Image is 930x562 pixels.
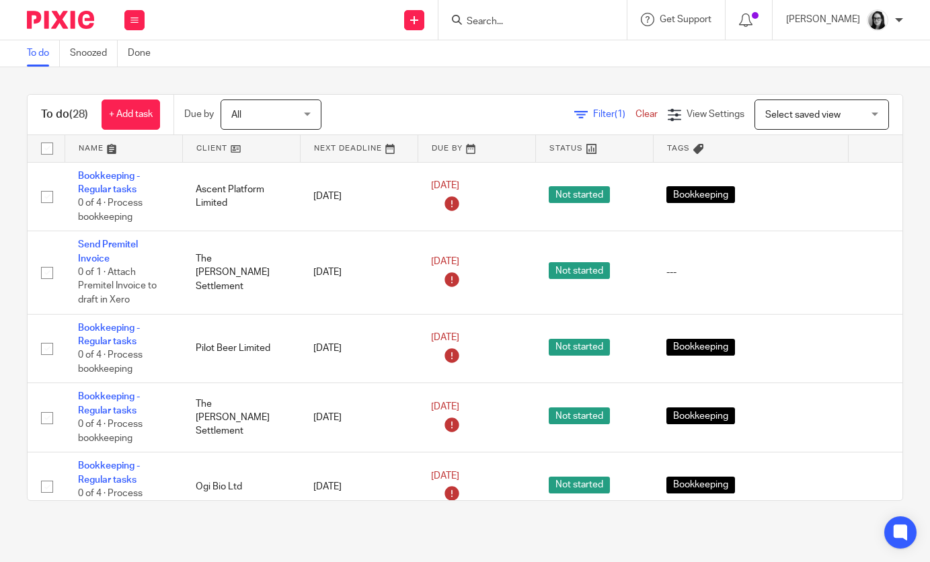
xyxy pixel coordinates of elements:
[78,419,143,443] span: 0 of 4 · Process bookkeeping
[184,108,214,121] p: Due by
[300,231,418,314] td: [DATE]
[431,402,459,411] span: [DATE]
[78,392,140,415] a: Bookkeeping - Regular tasks
[431,471,459,481] span: [DATE]
[27,11,94,29] img: Pixie
[666,407,735,424] span: Bookkeeping
[78,240,138,263] a: Send Premitel Invoice
[78,171,140,194] a: Bookkeeping - Regular tasks
[615,110,625,119] span: (1)
[300,383,418,452] td: [DATE]
[867,9,888,31] img: Profile%20photo.jpeg
[182,231,300,314] td: The [PERSON_NAME] Settlement
[128,40,161,67] a: Done
[78,461,140,484] a: Bookkeeping - Regular tasks
[27,40,60,67] a: To do
[431,181,459,190] span: [DATE]
[182,383,300,452] td: The [PERSON_NAME] Settlement
[549,186,610,203] span: Not started
[666,266,835,279] div: ---
[182,162,300,231] td: Ascent Platform Limited
[687,110,744,119] span: View Settings
[549,477,610,493] span: Not started
[78,351,143,374] span: 0 of 4 · Process bookkeeping
[667,145,690,152] span: Tags
[549,339,610,356] span: Not started
[182,314,300,383] td: Pilot Beer Limited
[635,110,658,119] a: Clear
[465,16,586,28] input: Search
[300,314,418,383] td: [DATE]
[660,15,711,24] span: Get Support
[765,110,841,120] span: Select saved view
[549,407,610,424] span: Not started
[78,323,140,346] a: Bookkeeping - Regular tasks
[666,339,735,356] span: Bookkeeping
[182,452,300,522] td: Ogi Bio Ltd
[549,262,610,279] span: Not started
[69,109,88,120] span: (28)
[666,186,735,203] span: Bookkeeping
[666,477,735,493] span: Bookkeeping
[300,452,418,522] td: [DATE]
[231,110,241,120] span: All
[431,333,459,342] span: [DATE]
[300,162,418,231] td: [DATE]
[78,268,157,305] span: 0 of 1 · Attach Premitel Invoice to draft in Xero
[78,198,143,222] span: 0 of 4 · Process bookkeeping
[431,257,459,266] span: [DATE]
[70,40,118,67] a: Snoozed
[78,489,143,512] span: 0 of 4 · Process bookkeeping
[41,108,88,122] h1: To do
[786,13,860,26] p: [PERSON_NAME]
[593,110,635,119] span: Filter
[102,99,160,130] a: + Add task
